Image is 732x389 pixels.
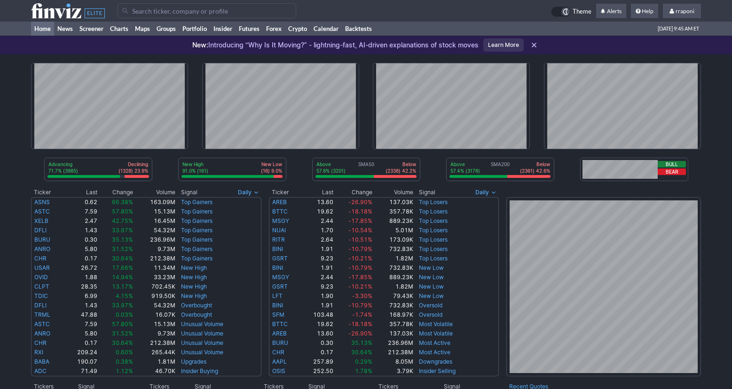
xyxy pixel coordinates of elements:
[34,349,43,356] a: RXI
[631,4,658,19] a: Help
[112,264,133,271] span: 17.66%
[386,161,416,168] p: Below
[419,264,444,271] a: New Low
[301,263,334,273] td: 1.91
[134,320,176,329] td: 15.13M
[134,216,176,226] td: 16.45M
[483,38,524,52] a: Learn More
[134,310,176,320] td: 16.07K
[134,273,176,282] td: 33.23M
[373,348,414,357] td: 212.38M
[373,366,414,376] td: 3.79K
[373,226,414,235] td: 5.01M
[348,236,372,243] span: -10.51%
[181,302,212,309] a: Overbought
[520,161,550,168] p: Below
[112,283,133,290] span: 13.17%
[153,22,179,36] a: Groups
[181,292,207,299] a: New High
[301,188,334,197] th: Last
[272,339,288,346] a: BURU
[658,161,686,168] button: Bull
[301,207,334,216] td: 19.62
[373,338,414,348] td: 236.96M
[373,244,414,254] td: 732.83K
[112,236,133,243] span: 35.13%
[181,320,223,328] a: Unusual Volume
[419,292,444,299] a: New Low
[63,197,98,207] td: 0.62
[272,292,283,299] a: LFT
[112,330,133,337] span: 31.52%
[301,216,334,226] td: 2.44
[373,216,414,226] td: 889.23K
[272,349,284,356] a: CHR
[181,217,213,224] a: Top Gainers
[355,367,372,374] span: 1.78%
[301,310,334,320] td: 103.48
[419,245,448,252] a: Top Losers
[450,168,480,174] p: 57.4% (3178)
[116,292,133,299] span: 4.15%
[419,358,452,365] a: Downgrades
[34,236,50,243] a: BURU
[112,255,133,262] span: 30.64%
[63,320,98,329] td: 7.59
[373,254,414,263] td: 1.82M
[301,273,334,282] td: 2.44
[63,273,98,282] td: 1.88
[107,22,132,36] a: Charts
[34,302,47,309] a: DFLI
[34,274,48,281] a: OVID
[658,168,686,175] button: Bear
[348,217,372,224] span: -17.85%
[76,22,107,36] a: Screener
[181,358,206,365] a: Upgrades
[192,40,479,50] p: Introducing “Why Is It Moving?” - lightning-fast, AI-driven explanations of stock moves
[658,22,699,36] span: [DATE] 9:45 AM ET
[272,283,288,290] a: GSRT
[134,197,176,207] td: 163.09M
[134,254,176,263] td: 212.38M
[419,236,448,243] a: Top Losers
[419,227,448,234] a: Top Losers
[134,301,176,310] td: 54.32M
[134,244,176,254] td: 9.73M
[351,349,372,356] span: 30.64%
[63,282,98,291] td: 28.35
[34,283,49,290] a: CLPT
[134,226,176,235] td: 54.32M
[301,282,334,291] td: 9.23
[63,348,98,357] td: 209.24
[63,357,98,366] td: 190.07
[272,358,287,365] a: AAPL
[272,302,283,309] a: BINI
[34,227,47,234] a: DFLI
[112,320,133,328] span: 57.80%
[112,245,133,252] span: 31.52%
[348,302,372,309] span: -10.79%
[419,217,448,224] a: Top Losers
[134,338,176,348] td: 212.38M
[386,168,416,174] p: (2338) 42.2%
[419,198,448,206] a: Top Losers
[34,255,47,262] a: CHR
[118,3,296,18] input: Search
[181,330,223,337] a: Unusual Volume
[134,207,176,216] td: 15.13M
[272,245,283,252] a: BINI
[34,217,48,224] a: XELB
[301,291,334,301] td: 1.90
[272,236,285,243] a: RITR
[181,367,218,374] a: Insider Buying
[419,339,450,346] a: Most Active
[272,227,286,234] a: NUAI
[63,207,98,216] td: 7.59
[34,264,50,271] a: USAR
[192,41,208,49] span: New:
[272,198,287,206] a: AREB
[596,4,626,19] a: Alerts
[272,311,284,318] a: SFM
[181,283,207,290] a: New High
[348,283,372,290] span: -10.21%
